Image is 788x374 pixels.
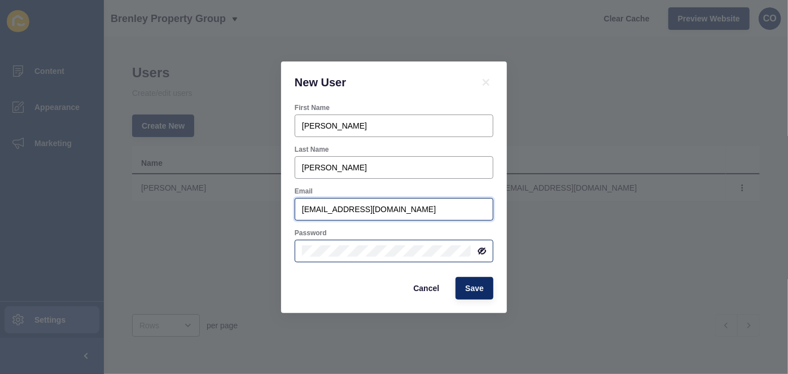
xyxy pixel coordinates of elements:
[413,283,439,294] span: Cancel
[404,277,449,300] button: Cancel
[295,145,329,154] label: Last Name
[295,228,327,237] label: Password
[295,187,313,196] label: Email
[456,277,493,300] button: Save
[295,75,465,90] h1: New User
[465,283,484,294] span: Save
[295,103,330,112] label: First Name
